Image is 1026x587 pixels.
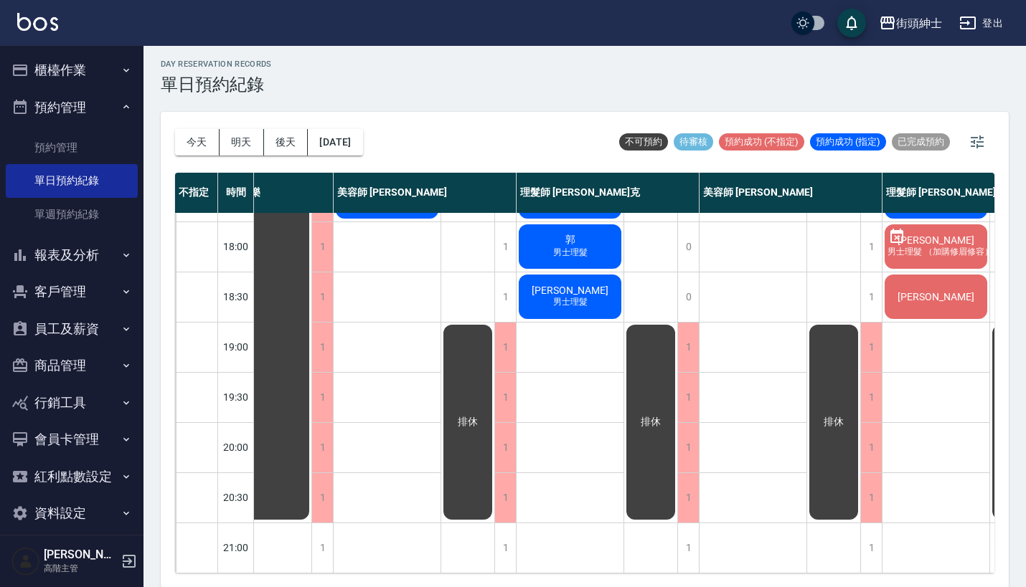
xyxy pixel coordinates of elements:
div: 1 [677,373,699,422]
p: 高階主管 [44,562,117,575]
button: 報表及分析 [6,237,138,274]
span: 待審核 [674,135,713,148]
h3: 單日預約紀錄 [161,75,272,95]
button: 紅利點數設定 [6,458,138,495]
button: 街頭紳士 [873,9,948,38]
div: 1 [677,473,699,522]
div: 19:00 [218,322,254,372]
span: 排休 [821,416,847,429]
div: 1 [311,373,333,422]
div: 1 [860,523,882,573]
div: 1 [860,272,882,322]
div: 1 [311,523,333,573]
img: Person [11,547,40,576]
div: 1 [311,423,333,472]
div: 21:00 [218,522,254,573]
button: 商品管理 [6,347,138,384]
span: 男士理髮 （加購修眉修容） [885,246,996,258]
div: 時間 [218,173,254,213]
div: 1 [494,373,516,422]
div: 1 [494,423,516,472]
div: 1 [494,272,516,322]
a: 單日預約紀錄 [6,164,138,197]
div: 1 [860,323,882,372]
div: 1 [311,323,333,372]
div: 1 [860,473,882,522]
div: 1 [677,523,699,573]
div: 1 [311,473,333,522]
button: 員工及薪資 [6,310,138,348]
button: 明天 [220,129,264,156]
h5: [PERSON_NAME] [44,548,117,562]
div: 0 [677,272,699,322]
button: 登出 [954,10,1009,37]
a: 預約管理 [6,131,138,164]
div: 1 [860,222,882,272]
span: 不可預約 [619,135,668,148]
button: 會員卡管理 [6,421,138,458]
button: 資料設定 [6,495,138,532]
div: 1 [860,373,882,422]
span: [PERSON_NAME] [895,234,977,246]
div: 1 [677,423,699,472]
span: 排休 [455,416,481,429]
button: [DATE] [308,129,362,156]
div: 1 [311,272,333,322]
span: 男士理髮 [550,247,590,259]
h2: day Reservation records [161,59,272,69]
div: 18:30 [218,272,254,322]
div: 街頭紳士 [896,14,942,32]
div: 1 [677,323,699,372]
div: 理髮師 [PERSON_NAME]克 [517,173,700,213]
button: 櫃檯作業 [6,52,138,89]
div: 20:00 [218,422,254,472]
div: 1 [494,222,516,272]
span: 預約成功 (指定) [810,135,886,148]
img: Logo [17,13,58,31]
span: 預約成功 (不指定) [719,135,804,148]
div: 18:00 [218,221,254,272]
span: 郭 [563,234,578,247]
div: 0 [677,222,699,272]
div: 1 [860,423,882,472]
span: 排休 [638,416,664,429]
button: save [837,9,866,37]
div: 1 [494,523,516,573]
div: 1 [494,323,516,372]
button: 預約管理 [6,89,138,126]
span: 男士理髮 [550,296,590,308]
div: 1 [311,222,333,272]
div: 理髮師 知樂 [204,173,334,213]
div: 20:30 [218,472,254,522]
span: [PERSON_NAME] [895,291,977,302]
button: 客戶管理 [6,273,138,310]
button: 行銷工具 [6,384,138,421]
button: 今天 [175,129,220,156]
div: 不指定 [175,173,218,213]
span: [PERSON_NAME] [529,285,611,296]
span: 已完成預約 [892,135,950,148]
a: 單週預約紀錄 [6,198,138,231]
button: 後天 [264,129,309,156]
div: 19:30 [218,372,254,422]
div: 美容師 [PERSON_NAME] [334,173,517,213]
div: 1 [494,473,516,522]
div: 美容師 [PERSON_NAME] [700,173,883,213]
